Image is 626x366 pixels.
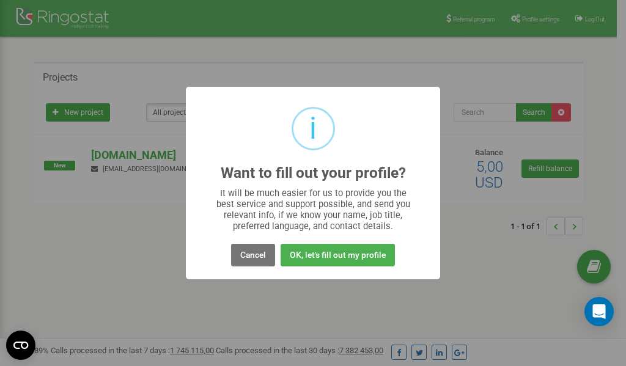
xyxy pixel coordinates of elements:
div: i [309,109,317,148]
div: It will be much easier for us to provide you the best service and support possible, and send you ... [210,188,416,232]
button: Cancel [231,244,275,266]
button: OK, let's fill out my profile [281,244,395,266]
button: Open CMP widget [6,331,35,360]
div: Open Intercom Messenger [584,297,614,326]
h2: Want to fill out your profile? [221,165,406,181]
